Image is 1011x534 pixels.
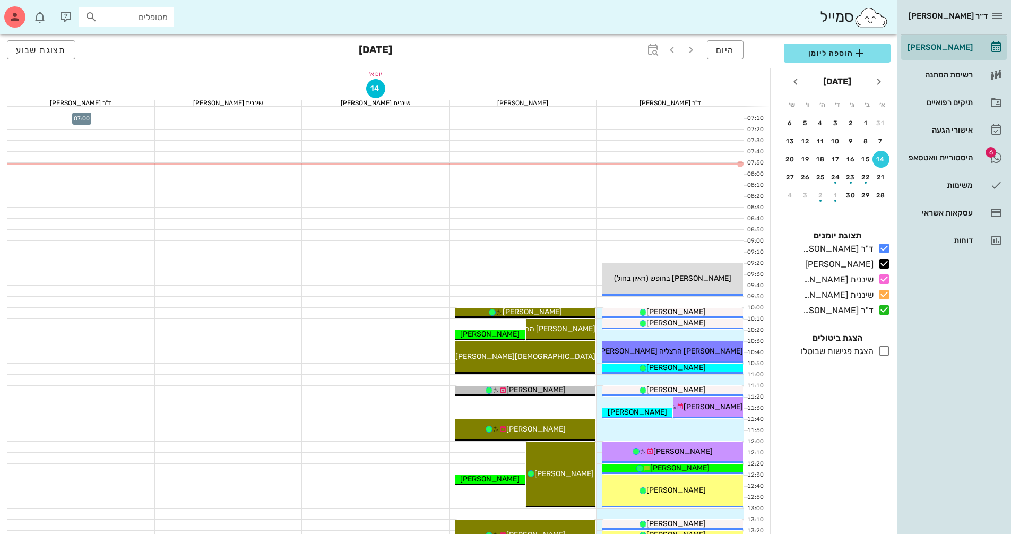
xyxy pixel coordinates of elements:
[366,79,385,98] button: 14
[872,169,889,186] button: 21
[744,226,766,235] div: 08:50
[7,100,154,106] div: ד"ר [PERSON_NAME]
[7,68,744,79] div: יום א׳
[858,133,875,150] button: 8
[905,71,973,79] div: רשימת המתנה
[797,174,814,181] div: 26
[506,385,566,394] span: [PERSON_NAME]
[597,100,744,106] div: ד"ר [PERSON_NAME]
[744,159,766,168] div: 07:50
[800,96,814,114] th: ו׳
[744,214,766,223] div: 08:40
[799,273,874,286] div: שיננית [PERSON_NAME]
[827,133,844,150] button: 10
[815,96,829,114] th: ה׳
[707,40,744,59] button: היום
[646,486,706,495] span: [PERSON_NAME]
[460,330,520,339] span: [PERSON_NAME]
[872,119,889,127] div: 31
[782,187,799,204] button: 4
[460,475,520,484] span: [PERSON_NAME]
[901,90,1007,115] a: תיקים רפואיים
[782,119,799,127] div: 6
[744,337,766,346] div: 10:30
[744,170,766,179] div: 08:00
[782,174,799,181] div: 27
[812,119,829,127] div: 4
[744,515,766,524] div: 13:10
[744,114,766,123] div: 07:10
[819,71,856,92] button: [DATE]
[797,115,814,132] button: 5
[7,40,75,59] button: תצוגת שבוע
[827,169,844,186] button: 24
[799,304,874,317] div: ד"ר [PERSON_NAME]
[646,307,706,316] span: [PERSON_NAME]
[359,40,392,62] h3: [DATE]
[744,292,766,302] div: 09:50
[653,447,713,456] span: [PERSON_NAME]
[367,84,385,93] span: 14
[797,156,814,163] div: 19
[869,72,888,91] button: חודש שעבר
[782,156,799,163] div: 20
[797,119,814,127] div: 5
[872,115,889,132] button: 31
[782,151,799,168] button: 20
[744,304,766,313] div: 10:00
[812,151,829,168] button: 18
[744,136,766,145] div: 07:30
[744,192,766,201] div: 08:20
[784,332,891,344] h4: הצגת ביטולים
[744,326,766,335] div: 10:20
[797,345,874,358] div: הצגת פגישות שבוטלו
[905,98,973,107] div: תיקים רפואיים
[901,200,1007,226] a: עסקאות אשראי
[854,7,888,28] img: SmileCloud logo
[827,115,844,132] button: 3
[812,133,829,150] button: 11
[842,133,859,150] button: 9
[901,117,1007,143] a: אישורי הגעה
[744,449,766,458] div: 12:10
[797,192,814,199] div: 3
[827,187,844,204] button: 1
[716,45,735,55] span: היום
[744,281,766,290] div: 09:40
[450,100,597,106] div: [PERSON_NAME]
[872,133,889,150] button: 7
[744,382,766,391] div: 11:10
[744,181,766,190] div: 08:10
[876,96,889,114] th: א׳
[782,133,799,150] button: 13
[905,43,973,51] div: [PERSON_NAME]
[785,96,799,114] th: ש׳
[782,137,799,145] div: 13
[905,126,973,134] div: אישורי הגעה
[820,6,888,29] div: סמייל
[744,359,766,368] div: 10:50
[614,274,731,283] span: [PERSON_NAME] בחופש (ראיון בחול)
[799,243,874,255] div: ד"ר [PERSON_NAME]
[858,169,875,186] button: 22
[744,259,766,268] div: 09:20
[858,115,875,132] button: 1
[797,151,814,168] button: 19
[860,96,874,114] th: ב׳
[842,151,859,168] button: 16
[812,192,829,199] div: 2
[842,115,859,132] button: 2
[827,151,844,168] button: 17
[872,151,889,168] button: 14
[905,209,973,217] div: עסקאות אשראי
[744,415,766,424] div: 11:40
[842,137,859,145] div: 9
[506,425,566,434] span: [PERSON_NAME]
[744,393,766,402] div: 11:20
[684,402,743,411] span: [PERSON_NAME]
[858,187,875,204] button: 29
[598,347,743,356] span: [PERSON_NAME] הרצליה [PERSON_NAME]
[842,192,859,199] div: 30
[827,192,844,199] div: 1
[901,173,1007,198] a: משימות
